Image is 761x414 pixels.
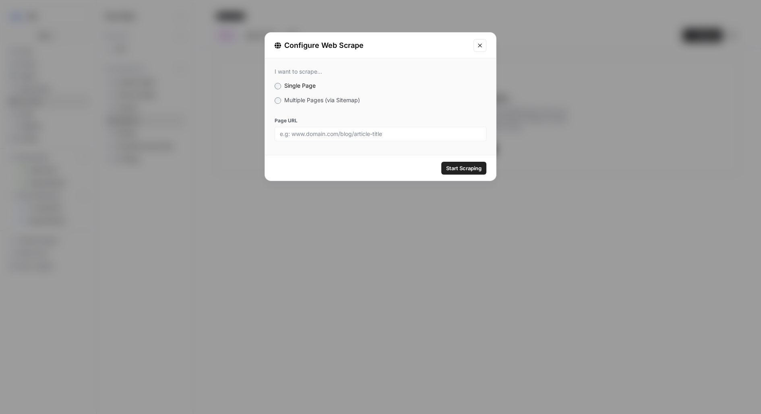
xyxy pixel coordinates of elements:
[275,40,469,51] div: Configure Web Scrape
[284,82,316,89] span: Single Page
[284,97,360,103] span: Multiple Pages (via Sitemap)
[275,68,486,75] div: I want to scrape...
[275,97,281,104] input: Multiple Pages (via Sitemap)
[275,83,281,89] input: Single Page
[474,39,486,52] button: Close modal
[441,162,486,175] button: Start Scraping
[280,130,481,138] input: e.g: www.domain.com/blog/article-title
[275,117,486,124] label: Page URL
[446,164,482,172] span: Start Scraping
